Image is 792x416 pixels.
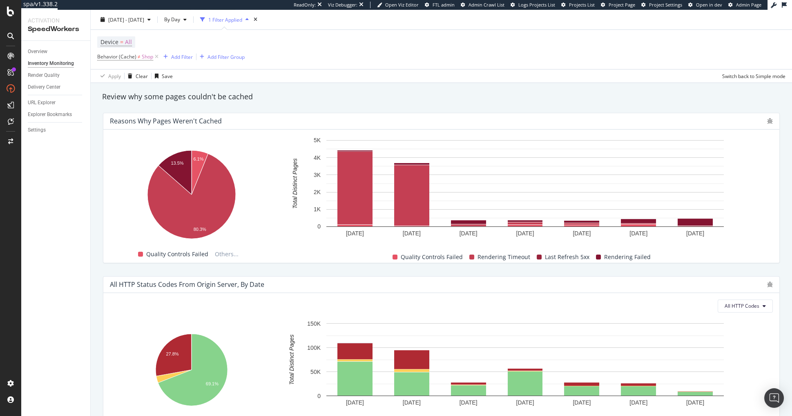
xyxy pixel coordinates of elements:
text: Total Distinct Pages [288,334,295,385]
div: Settings [28,126,46,134]
text: [DATE] [403,399,421,406]
svg: A chart. [277,136,773,244]
span: Rendering Failed [604,252,651,262]
span: = [120,38,123,46]
div: All HTTP Status Codes from Origin Server, by Date [110,280,264,289]
button: [DATE] - [DATE] [97,13,154,26]
div: ReadOnly: [294,2,316,8]
text: [DATE] [573,230,591,237]
text: 150K [307,320,321,327]
div: Open Intercom Messenger [764,388,784,408]
text: 100K [307,344,321,351]
button: Add Filter [160,52,193,62]
svg: A chart. [110,146,273,244]
text: [DATE] [573,399,591,406]
a: Projects List [561,2,595,8]
a: Settings [28,126,85,134]
span: [DATE] - [DATE] [108,16,144,23]
div: SpeedWorkers [28,25,84,34]
span: Admin Crawl List [469,2,504,8]
svg: A chart. [110,329,273,410]
text: [DATE] [460,230,477,237]
a: Open Viz Editor [377,2,419,8]
text: [DATE] [629,230,647,237]
text: 0 [317,223,321,230]
text: 50K [310,368,321,375]
text: 2K [314,189,321,195]
button: Apply [97,69,121,83]
div: times [252,16,259,24]
button: Clear [125,69,148,83]
span: Project Page [609,2,635,8]
text: [DATE] [403,230,421,237]
text: 80.3% [194,226,206,231]
div: Add Filter [171,53,193,60]
span: Rendering Timeout [477,252,530,262]
a: Admin Crawl List [461,2,504,8]
a: Admin Page [728,2,761,8]
a: Inventory Monitoring [28,59,85,68]
div: Viz Debugger: [328,2,357,8]
div: Render Quality [28,71,60,80]
text: 0 [317,392,321,399]
span: Project Settings [649,2,682,8]
span: Admin Page [736,2,761,8]
div: 1 Filter Applied [208,16,242,23]
text: [DATE] [460,399,477,406]
text: [DATE] [346,399,364,406]
text: 3K [314,171,321,178]
div: Switch back to Simple mode [722,72,785,79]
span: Others... [212,249,242,259]
div: bug [767,282,773,287]
a: FTL admin [425,2,455,8]
text: 27.8% [166,351,178,356]
button: By Day [161,13,190,26]
span: Open Viz Editor [385,2,419,8]
div: Activation [28,16,84,25]
text: [DATE] [629,399,647,406]
text: Total Distinct Pages [292,158,298,208]
text: [DATE] [686,399,704,406]
a: Explorer Bookmarks [28,110,85,119]
a: Render Quality [28,71,85,80]
div: bug [767,118,773,124]
button: Add Filter Group [196,52,245,62]
text: 4K [314,154,321,161]
text: 69.1% [206,381,219,386]
div: Apply [108,72,121,79]
text: 5K [314,137,321,143]
button: Switch back to Simple mode [719,69,785,83]
span: FTL admin [433,2,455,8]
a: Open in dev [688,2,722,8]
span: Device [100,38,118,46]
span: ≠ [138,53,141,60]
span: Projects List [569,2,595,8]
div: Clear [136,72,148,79]
span: Behavior (Cache) [97,53,136,60]
span: All HTTP Codes [725,302,759,309]
a: Logs Projects List [511,2,555,8]
a: Delivery Center [28,83,85,92]
a: Project Settings [641,2,682,8]
a: URL Explorer [28,98,85,107]
text: 13.5% [171,160,183,165]
svg: A chart. [277,319,773,410]
span: Open in dev [696,2,722,8]
text: 6.1% [193,157,203,161]
div: Explorer Bookmarks [28,110,72,119]
span: All [125,36,132,48]
a: Overview [28,47,85,56]
span: Quality Controls Failed [146,249,208,259]
div: URL Explorer [28,98,56,107]
div: Save [162,72,173,79]
text: 1K [314,206,321,212]
span: By Day [161,16,180,23]
text: [DATE] [686,230,704,237]
div: Review why some pages couldn't be cached [98,92,785,102]
text: [DATE] [346,230,364,237]
span: Quality Controls Failed [401,252,463,262]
